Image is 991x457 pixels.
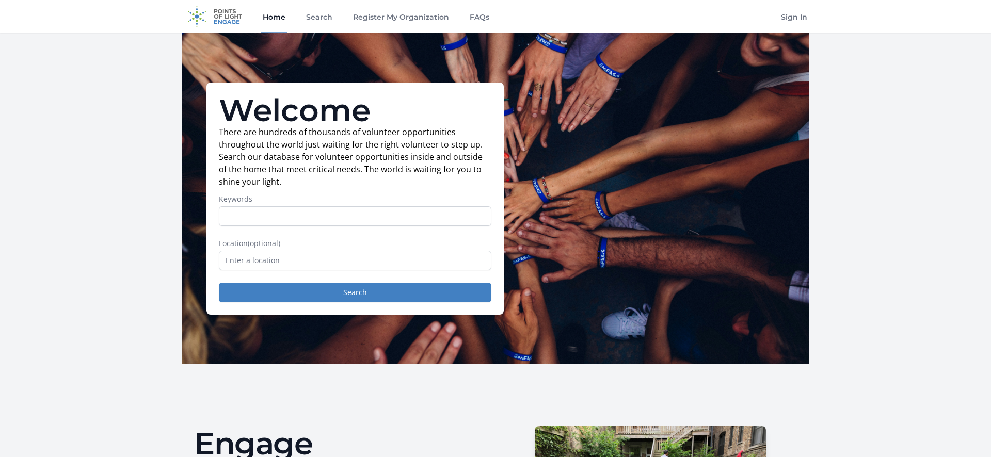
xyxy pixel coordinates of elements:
[219,283,491,302] button: Search
[219,238,491,249] label: Location
[219,95,491,126] h1: Welcome
[248,238,280,248] span: (optional)
[219,194,491,204] label: Keywords
[219,251,491,270] input: Enter a location
[219,126,491,188] p: There are hundreds of thousands of volunteer opportunities throughout the world just waiting for ...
